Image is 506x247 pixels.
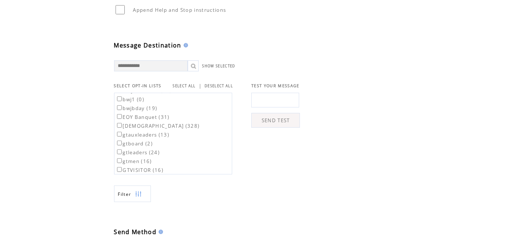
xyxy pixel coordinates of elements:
[116,114,170,120] label: EOY Banquet (31)
[116,167,164,173] label: GTVISITOR (16)
[181,43,188,47] img: help.gif
[156,230,163,234] img: help.gif
[116,123,200,129] label: [DEMOGRAPHIC_DATA] (328)
[199,82,202,89] span: |
[116,140,153,147] label: gtboard (2)
[117,132,122,137] input: gtauxleaders (13)
[133,7,226,13] span: Append Help and Stop instructions
[116,105,158,112] label: bwjbday (19)
[251,113,300,128] a: SEND TEST
[117,123,122,128] input: [DEMOGRAPHIC_DATA] (328)
[116,96,145,103] label: bwj1 (0)
[173,84,196,88] a: SELECT ALL
[251,83,300,88] span: TEST YOUR MESSAGE
[114,83,162,88] span: SELECT OPT-IN LISTS
[116,131,170,138] label: gtauxleaders (13)
[202,64,236,68] a: SHOW SELECTED
[116,158,152,165] label: gtmen (16)
[117,149,122,154] input: gtleaders (24)
[117,114,122,119] input: EOY Banquet (31)
[205,84,233,88] a: DESELECT ALL
[116,149,160,156] label: gtleaders (24)
[135,186,142,202] img: filters.png
[114,186,151,202] a: Filter
[118,191,131,197] span: Show filters
[117,105,122,110] input: bwjbday (19)
[117,141,122,145] input: gtboard (2)
[117,158,122,163] input: gtmen (16)
[114,228,157,236] span: Send Method
[114,41,181,49] span: Message Destination
[117,96,122,101] input: bwj1 (0)
[117,167,122,172] input: GTVISITOR (16)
